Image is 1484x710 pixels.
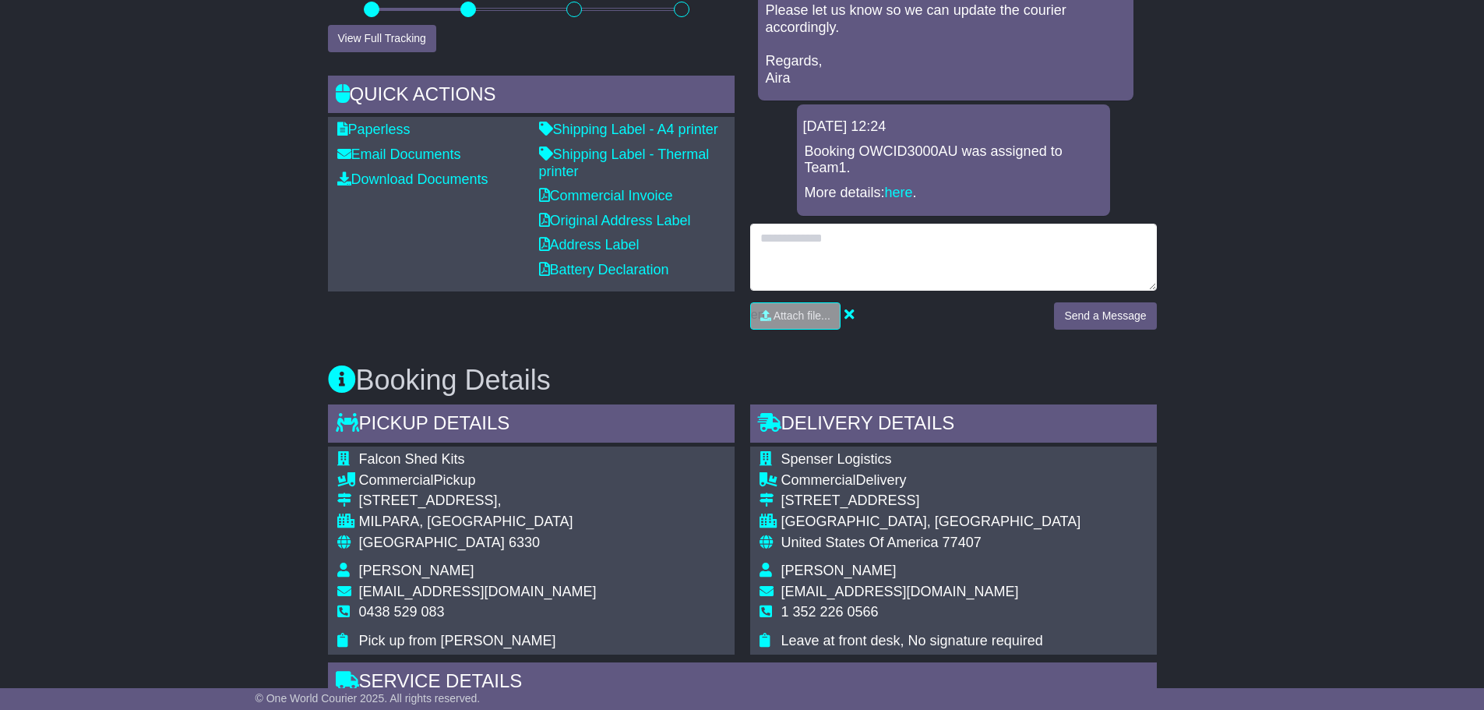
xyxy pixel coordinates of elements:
h3: Booking Details [328,365,1157,396]
a: Shipping Label - A4 printer [539,122,718,137]
span: [GEOGRAPHIC_DATA] [359,535,505,550]
div: [STREET_ADDRESS], [359,493,597,510]
span: [PERSON_NAME] [781,563,897,578]
span: 0438 529 083 [359,604,445,620]
div: Delivery Details [750,404,1157,447]
div: Pickup [359,472,597,489]
a: Address Label [539,237,640,253]
a: here [885,185,913,200]
a: Paperless [337,122,411,137]
span: Spenser Logistics [781,451,892,467]
a: Download Documents [337,171,488,187]
a: Commercial Invoice [539,188,673,203]
button: View Full Tracking [328,25,436,52]
div: Pickup Details [328,404,735,447]
a: Battery Declaration [539,262,669,277]
span: Leave at front desk, No signature required [781,633,1043,648]
span: 77407 [943,535,982,550]
div: MILPARA, [GEOGRAPHIC_DATA] [359,514,597,531]
div: [DATE] 12:24 [803,118,1104,136]
span: 1 352 226 0566 [781,604,879,620]
a: Shipping Label - Thermal printer [539,147,710,179]
span: Commercial [359,472,434,488]
div: [GEOGRAPHIC_DATA], [GEOGRAPHIC_DATA] [781,514,1081,531]
span: Commercial [781,472,856,488]
p: Booking OWCID3000AU was assigned to Team1. [805,143,1102,177]
button: Send a Message [1054,302,1156,330]
span: [EMAIL_ADDRESS][DOMAIN_NAME] [359,584,597,599]
a: Original Address Label [539,213,691,228]
div: Quick Actions [328,76,735,118]
span: 6330 [509,535,540,550]
span: Pick up from [PERSON_NAME] [359,633,556,648]
span: United States Of America [781,535,939,550]
span: [PERSON_NAME] [359,563,474,578]
div: Service Details [328,662,1157,705]
a: Email Documents [337,147,461,162]
p: More details: . [805,185,1102,202]
span: [EMAIL_ADDRESS][DOMAIN_NAME] [781,584,1019,599]
div: Delivery [781,472,1081,489]
span: © One World Courier 2025. All rights reserved. [256,692,481,705]
div: [STREET_ADDRESS] [781,493,1081,510]
span: Falcon Shed Kits [359,451,465,467]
